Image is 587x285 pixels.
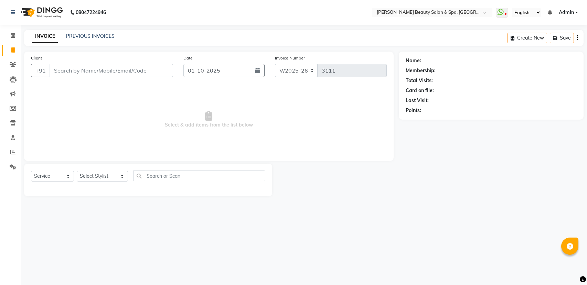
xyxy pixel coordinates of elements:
label: Client [31,55,42,61]
div: Card on file: [406,87,434,94]
div: Points: [406,107,421,114]
iframe: chat widget [558,257,580,278]
label: Invoice Number [275,55,305,61]
span: Select & add items from the list below [31,85,387,154]
button: Create New [508,33,547,43]
div: Membership: [406,67,436,74]
div: Last Visit: [406,97,429,104]
button: +91 [31,64,50,77]
div: Total Visits: [406,77,433,84]
input: Search or Scan [133,171,265,181]
div: Name: [406,57,421,64]
input: Search by Name/Mobile/Email/Code [50,64,173,77]
span: Admin [559,9,574,16]
b: 08047224946 [76,3,106,22]
img: logo [18,3,65,22]
label: Date [183,55,193,61]
button: Save [550,33,574,43]
a: INVOICE [32,30,58,43]
a: PREVIOUS INVOICES [66,33,115,39]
